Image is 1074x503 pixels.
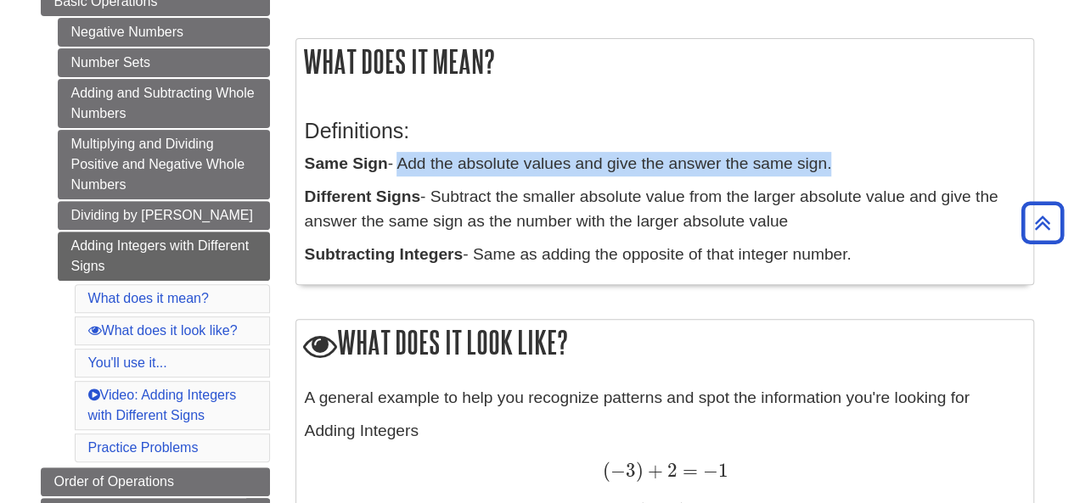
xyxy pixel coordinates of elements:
[610,459,625,482] span: −
[88,323,238,338] a: What does it look like?
[643,459,662,482] span: +
[88,355,167,370] a: You'll use it...
[296,320,1033,368] h2: What does it look like?
[305,187,420,205] b: Different Signs
[88,388,237,422] a: Video: Adding Integers with Different Signs
[663,459,678,482] span: 2
[88,440,199,455] a: Practice Problems
[698,459,718,482] span: −
[1015,211,1070,234] a: Back to Top
[58,18,270,47] a: Negative Numbers
[305,154,388,172] b: Same Sign
[296,39,1033,84] h2: What does it mean?
[58,130,270,199] a: Multiplying and Dividing Positive and Negative Whole Numbers
[625,459,635,482] span: 3
[602,459,610,482] span: (
[635,459,643,482] span: )
[305,185,1025,234] p: - Subtract the smaller absolute value from the larger absolute value and give the answer the same...
[58,232,270,281] a: Adding Integers with Different Signs
[58,48,270,77] a: Number Sets
[678,459,698,482] span: =
[305,386,1025,411] p: A general example to help you recognize patterns and spot the information you're looking for
[58,201,270,230] a: Dividing by [PERSON_NAME]
[305,119,1025,143] h3: Definitions:
[305,243,1025,267] p: - Same as adding the opposite of that integer number.
[41,467,270,496] a: Order of Operations
[305,245,464,263] b: Subtracting Integers
[58,79,270,128] a: Adding and Subtracting Whole Numbers
[54,474,174,489] span: Order of Operations
[88,291,209,305] a: What does it mean?
[718,459,728,482] span: 1
[305,152,1025,176] p: - Add the absolute values and give the answer the same sign.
